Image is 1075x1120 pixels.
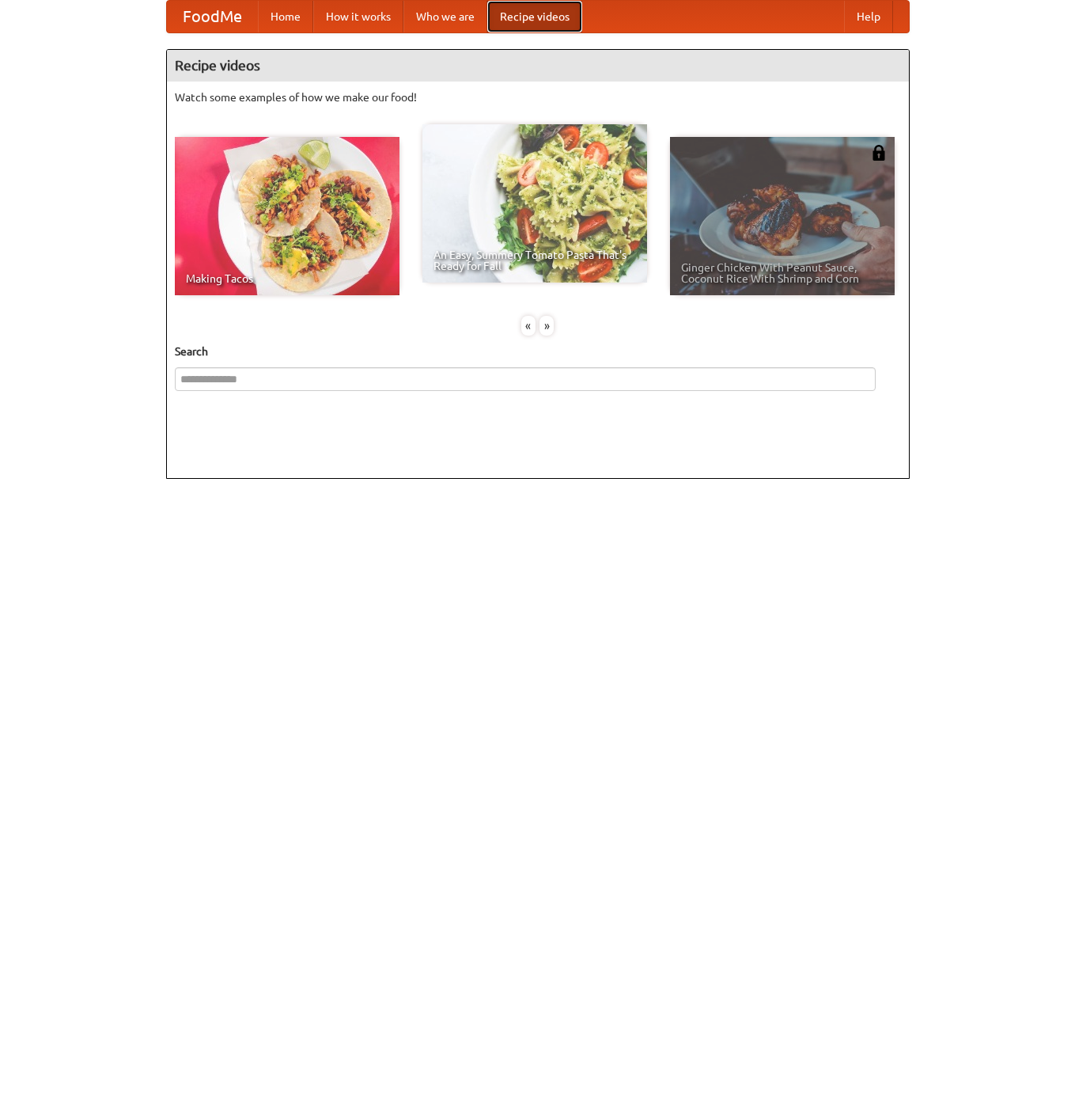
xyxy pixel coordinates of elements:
div: » [539,316,554,336]
h4: Recipe videos [167,50,909,82]
span: An Easy, Summery Tomato Pasta That's Ready for Fall [433,249,636,271]
div: « [521,316,536,336]
a: Recipe videos [487,1,582,32]
a: Making Tacos [175,137,399,295]
p: Watch some examples of how we make our food! [175,89,901,105]
a: FoodMe [167,1,258,32]
img: 483408.png [871,145,887,161]
a: Who we are [403,1,487,32]
a: An Easy, Summery Tomato Pasta That's Ready for Fall [422,124,647,283]
span: Making Tacos [186,273,388,284]
h5: Search [175,344,901,359]
a: Help [844,1,893,32]
a: Home [258,1,313,32]
a: How it works [313,1,403,32]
